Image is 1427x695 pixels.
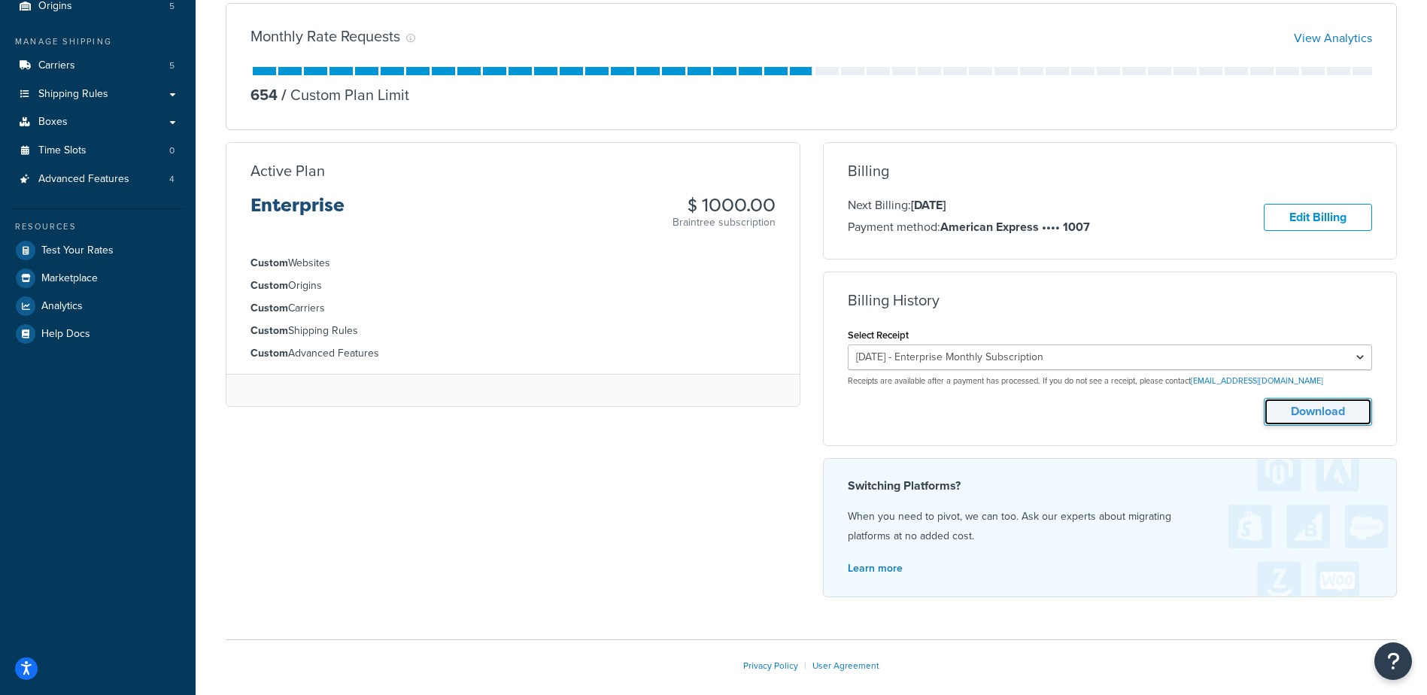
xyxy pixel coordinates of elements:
li: Advanced Features [11,165,184,193]
strong: Custom [250,300,288,316]
span: 5 [169,59,175,72]
p: When you need to pivot, we can too. Ask our experts about migrating platforms at no added cost. [848,507,1373,546]
a: Boxes [11,108,184,136]
a: Learn more [848,560,903,576]
h3: Active Plan [250,162,325,179]
strong: [DATE] [911,196,946,214]
a: Shipping Rules [11,80,184,108]
button: Open Resource Center [1374,642,1412,680]
li: Origins [250,278,776,294]
a: Advanced Features 4 [11,165,184,193]
span: Time Slots [38,144,87,157]
span: Marketplace [41,272,98,285]
div: Manage Shipping [11,35,184,48]
h3: $ 1000.00 [673,196,776,215]
a: User Agreement [812,659,879,672]
li: Time Slots [11,137,184,165]
a: Test Your Rates [11,237,184,264]
span: Help Docs [41,328,90,341]
h3: Billing [848,162,889,179]
strong: Custom [250,255,288,271]
h3: Monthly Rate Requests [250,28,400,44]
a: Analytics [11,293,184,320]
span: Boxes [38,116,68,129]
a: Time Slots 0 [11,137,184,165]
strong: Custom [250,278,288,293]
span: / [281,83,287,106]
span: 4 [169,173,175,186]
span: Analytics [41,300,83,313]
p: Custom Plan Limit [278,84,409,105]
span: Carriers [38,59,75,72]
button: Download [1264,398,1372,426]
span: Shipping Rules [38,88,108,101]
p: Next Billing: [848,196,1090,215]
strong: Custom [250,323,288,338]
div: Resources [11,220,184,233]
p: Braintree subscription [673,215,776,230]
h4: Switching Platforms? [848,477,1373,495]
li: Carriers [11,52,184,80]
a: View Analytics [1294,29,1372,47]
p: Payment method: [848,217,1090,237]
strong: American Express •••• 1007 [940,218,1090,235]
h3: Enterprise [250,196,345,227]
span: Test Your Rates [41,244,114,257]
li: Advanced Features [250,345,776,362]
label: Select Receipt [848,329,909,341]
a: [EMAIL_ADDRESS][DOMAIN_NAME] [1191,375,1323,387]
strong: Custom [250,345,288,361]
span: | [804,659,806,672]
a: Help Docs [11,320,184,347]
p: Receipts are available after a payment has processed. If you do not see a receipt, please contact [848,375,1373,387]
li: Carriers [250,300,776,317]
p: 654 [250,84,278,105]
li: Websites [250,255,776,272]
a: Marketplace [11,265,184,292]
li: Shipping Rules [250,323,776,339]
h3: Billing History [848,292,940,308]
span: Advanced Features [38,173,129,186]
a: Carriers 5 [11,52,184,80]
a: Edit Billing [1264,204,1372,232]
a: Privacy Policy [743,659,798,672]
span: 0 [169,144,175,157]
